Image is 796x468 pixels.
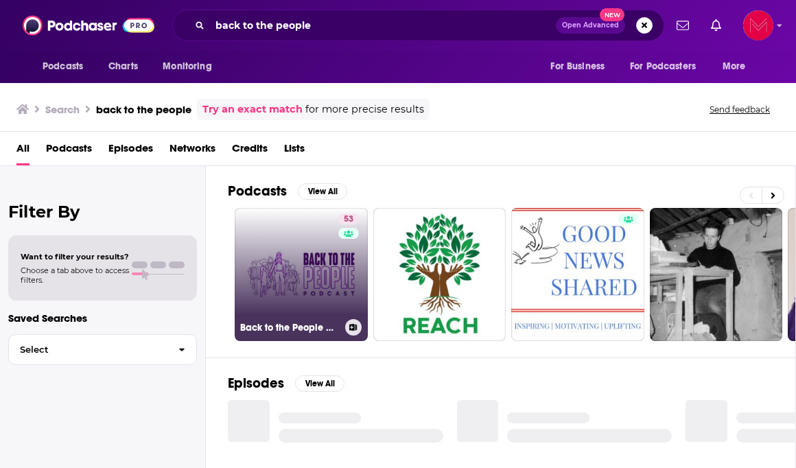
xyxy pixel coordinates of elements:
p: Saved Searches [8,312,197,325]
span: Podcasts [43,57,83,76]
img: Podchaser - Follow, Share and Rate Podcasts [23,12,154,38]
span: 53 [344,213,353,226]
a: Show notifications dropdown [671,14,694,37]
h2: Filter By [8,202,197,222]
button: View All [295,375,344,392]
img: User Profile [743,10,773,40]
a: Podcasts [46,137,92,165]
h3: Back to the People with [PERSON_NAME] [240,322,340,334]
a: PodcastsView All [228,183,347,200]
button: Select [8,334,197,365]
h2: Episodes [228,375,284,392]
div: Search podcasts, credits, & more... [172,10,664,41]
span: Monitoring [163,57,211,76]
button: open menu [621,54,716,80]
span: Logged in as Pamelamcclure [743,10,773,40]
a: Lists [284,137,305,165]
h2: Podcasts [228,183,287,200]
h3: back to the people [96,103,191,116]
span: Select [9,345,167,354]
span: for more precise results [305,102,424,117]
span: Want to filter your results? [21,252,129,261]
span: New [600,8,624,21]
button: open menu [33,54,101,80]
span: More [723,57,746,76]
span: For Podcasters [630,57,696,76]
a: Networks [169,137,215,165]
a: Episodes [108,137,153,165]
button: Show profile menu [743,10,773,40]
a: Charts [99,54,146,80]
span: Open Advanced [562,22,619,29]
a: EpisodesView All [228,375,344,392]
a: Show notifications dropdown [705,14,727,37]
button: open menu [153,54,229,80]
span: For Business [550,57,605,76]
button: View All [298,183,347,200]
button: Send feedback [705,104,774,115]
span: Charts [108,57,138,76]
a: All [16,137,30,165]
button: open menu [541,54,622,80]
input: Search podcasts, credits, & more... [210,14,556,36]
span: Choose a tab above to access filters. [21,266,129,285]
a: 53 [338,213,359,224]
a: Credits [232,137,268,165]
a: 53Back to the People with [PERSON_NAME] [235,208,368,341]
a: Try an exact match [202,102,303,117]
button: Open AdvancedNew [556,17,625,34]
h3: Search [45,103,80,116]
button: open menu [713,54,763,80]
